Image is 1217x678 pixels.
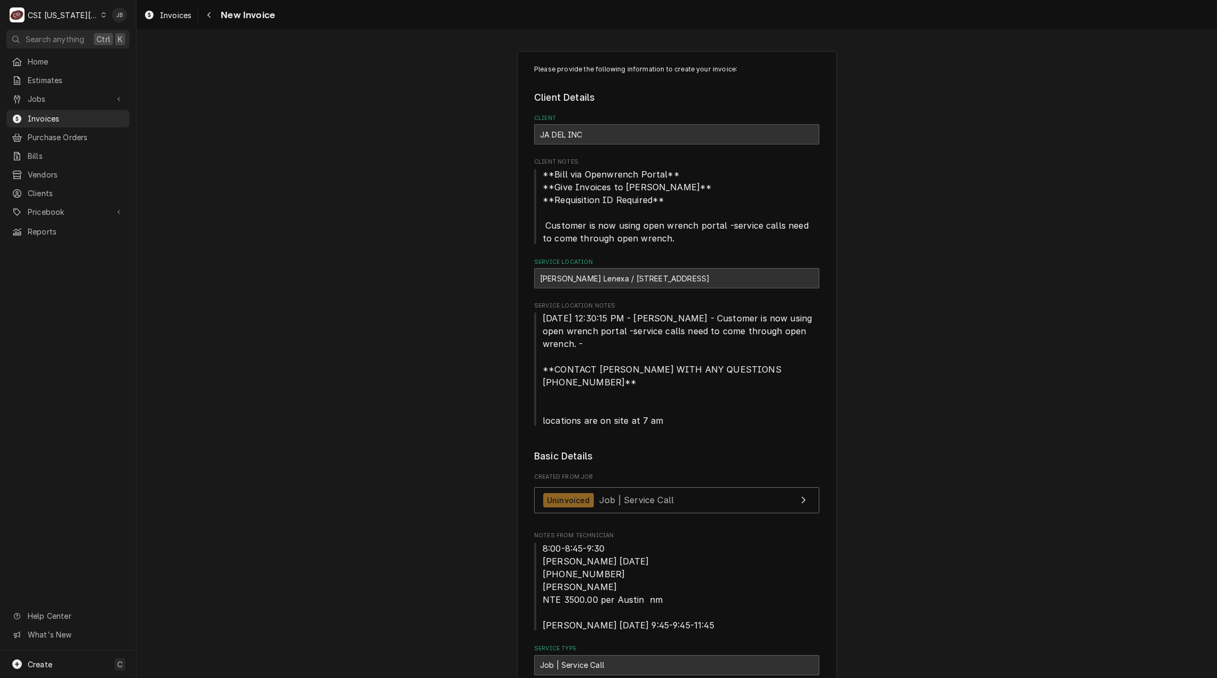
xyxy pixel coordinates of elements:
label: Service Type [534,644,819,653]
legend: Client Details [534,91,819,104]
a: View Job [534,487,819,513]
div: C [10,7,25,22]
span: Ctrl [96,34,110,45]
span: Notes From Technician [534,542,819,632]
a: Invoices [140,6,196,24]
a: Go to Pricebook [6,203,130,221]
span: [DATE] 12:30:15 PM - [PERSON_NAME] - Customer is now using open wrench portal -service calls need... [543,313,815,426]
div: Jack Stack Lenexa / 8721 Ryckert Street, Lenexa, KS 66219 [534,268,819,288]
span: Bills [28,150,124,162]
span: What's New [28,629,123,640]
span: Invoices [160,10,191,21]
div: Service Type [534,644,819,675]
a: Reports [6,223,130,240]
span: Reports [28,226,124,237]
a: Go to Jobs [6,90,130,108]
span: Client Notes [534,168,819,245]
div: Client Notes [534,158,819,245]
p: Please provide the following information to create your invoice: [534,64,819,74]
a: Home [6,53,130,70]
span: Client Notes [534,158,819,166]
a: Purchase Orders [6,128,130,146]
a: Vendors [6,166,130,183]
span: Search anything [26,34,84,45]
span: K [118,34,123,45]
div: CSI Kansas City's Avatar [10,7,25,22]
a: Invoices [6,110,130,127]
div: JB [112,7,127,22]
span: Clients [28,188,124,199]
span: Help Center [28,610,123,621]
span: **Bill via Openwrench Portal** **Give Invoices to [PERSON_NAME]** **Requisition ID Required** Cus... [543,169,811,244]
span: C [117,659,123,670]
span: Vendors [28,169,124,180]
span: Pricebook [28,206,108,217]
a: Go to What's New [6,626,130,643]
span: New Invoice [217,8,275,22]
div: Client [534,114,819,144]
div: Job | Service Call [534,655,819,675]
span: Notes From Technician [534,531,819,540]
a: Clients [6,184,130,202]
div: Service Location Notes [534,302,819,427]
span: Create [28,660,52,669]
div: CSI [US_STATE][GEOGRAPHIC_DATA] [28,10,98,21]
span: 8:00-8:45-9:30 [PERSON_NAME] [DATE] [PHONE_NUMBER] [PERSON_NAME] NTE 3500.00 per Austin nm [PERSO... [543,543,714,631]
span: Job | Service Call [599,495,674,505]
div: Uninvoiced [543,493,594,507]
span: Invoices [28,113,124,124]
div: Created From Job [534,473,819,519]
span: Service Location Notes [534,312,819,427]
label: Client [534,114,819,123]
a: Go to Help Center [6,607,130,625]
a: Bills [6,147,130,165]
div: Service Location [534,258,819,288]
span: Home [28,56,124,67]
legend: Basic Details [534,449,819,463]
span: Service Location Notes [534,302,819,310]
div: JA DEL INC [534,124,819,144]
label: Service Location [534,258,819,267]
div: Notes From Technician [534,531,819,631]
div: Joshua Bennett's Avatar [112,7,127,22]
a: Estimates [6,71,130,89]
span: Purchase Orders [28,132,124,143]
span: Created From Job [534,473,819,481]
span: Jobs [28,93,108,104]
button: Navigate back [200,6,217,23]
button: Search anythingCtrlK [6,30,130,49]
span: Estimates [28,75,124,86]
